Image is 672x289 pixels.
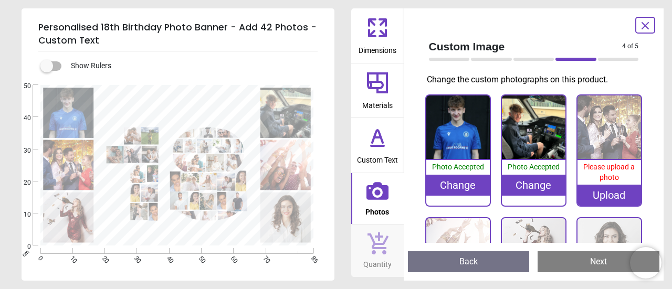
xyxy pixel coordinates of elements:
[68,254,75,261] span: 10
[196,254,203,261] span: 50
[362,95,393,111] span: Materials
[508,163,560,171] span: Photo Accepted
[363,254,392,270] span: Quantity
[100,254,107,261] span: 20
[351,8,404,63] button: Dimensions
[357,150,398,166] span: Custom Text
[351,63,404,118] button: Materials
[228,254,235,261] span: 60
[38,17,318,51] h5: Personalised 18th Birthday Photo Banner - Add 42 Photos - Custom Text
[309,254,316,261] span: 85
[261,254,268,261] span: 70
[11,114,31,123] span: 40
[132,254,139,261] span: 30
[427,74,647,85] p: Change the custom photographs on this product.
[538,251,659,272] button: Next
[622,42,638,51] span: 4 of 5
[630,247,661,279] iframe: Brevo live chat
[365,202,389,218] span: Photos
[502,175,565,196] div: Change
[11,146,31,155] span: 30
[429,39,623,54] span: Custom Image
[359,40,396,56] span: Dimensions
[11,178,31,187] span: 20
[36,254,43,261] span: 0
[351,173,404,224] button: Photos
[577,185,641,206] div: Upload
[11,210,31,219] span: 10
[47,60,334,72] div: Show Rulers
[351,224,404,277] button: Quantity
[426,175,490,196] div: Change
[11,82,31,91] span: 50
[164,254,171,261] span: 40
[583,163,635,181] span: Please upload a photo
[408,251,530,272] button: Back
[11,242,31,251] span: 0
[351,118,404,173] button: Custom Text
[20,249,30,258] span: cm
[432,163,484,171] span: Photo Accepted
